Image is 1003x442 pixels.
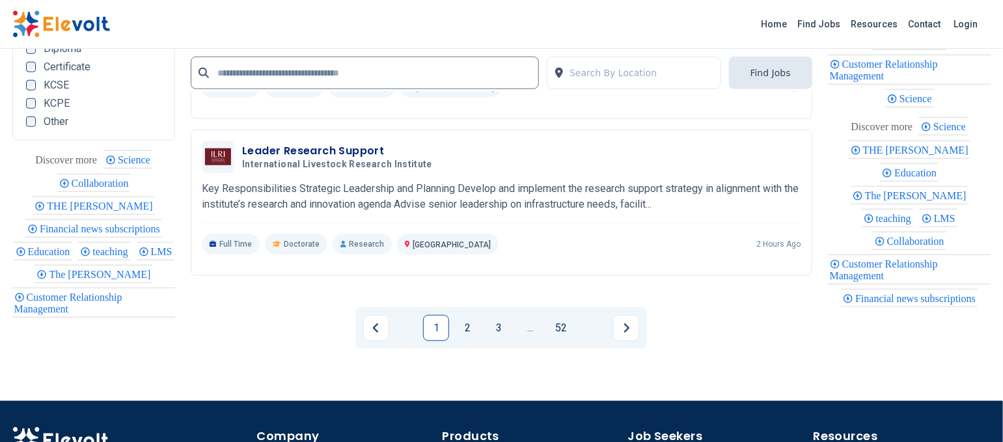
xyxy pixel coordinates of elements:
[12,288,176,318] div: Customer Relationship Management
[33,197,154,215] div: THE Jitu
[863,145,972,156] span: THE [PERSON_NAME]
[57,174,131,192] div: Collaboration
[613,315,639,341] a: Next page
[919,117,968,135] div: Science
[12,10,110,38] img: Elevolt
[934,213,959,224] span: LMS
[72,178,133,189] span: Collaboration
[865,190,970,201] span: The [PERSON_NAME]
[14,292,122,314] span: Customer Relationship Management
[151,246,176,257] span: LMS
[548,315,574,341] a: Page 52
[363,315,639,341] ul: Pagination
[137,242,174,260] div: LMS
[242,159,432,171] span: International Livestock Research Institute
[40,223,164,234] span: Financial news subscriptions
[828,255,991,284] div: Customer Relationship Management
[885,89,934,107] div: Science
[486,315,512,341] a: Page 3
[454,315,480,341] a: Page 2
[862,209,913,227] div: teaching
[44,80,69,90] span: KCSE
[92,246,131,257] span: teaching
[517,315,543,341] a: Jump forward
[49,269,154,280] span: The [PERSON_NAME]
[284,239,320,249] span: Doctorate
[828,55,991,85] div: Customer Relationship Management
[26,98,36,109] input: KCPE
[757,239,801,249] p: 2 hours ago
[849,141,970,159] div: THE Jitu
[729,57,812,89] button: Find Jobs
[880,163,939,182] div: Education
[851,118,913,136] div: These are topics related to the article that might interest you
[26,117,36,127] input: Other
[903,14,946,35] a: Contact
[202,141,801,255] a: International Livestock Research InstituteLeader Research SupportInternational Livestock Research...
[413,240,491,249] span: [GEOGRAPHIC_DATA]
[242,143,437,159] h3: Leader Research Support
[202,234,260,255] p: Full Time
[933,121,970,132] span: Science
[34,265,152,283] div: The Jitu
[876,213,915,224] span: teaching
[841,289,978,307] div: Financial news subscriptions
[333,234,392,255] p: Research
[756,14,793,35] a: Home
[830,258,938,281] span: Customer Relationship Management
[938,380,1003,442] iframe: Chat Widget
[26,80,36,90] input: KCSE
[44,98,70,109] span: KCPE
[202,181,801,212] p: Key Responsibilities Strategic Leadership and Planning Develop and implement the research support...
[205,148,231,166] img: International Livestock Research Institute
[920,209,957,227] div: LMS
[28,246,74,257] span: Education
[830,59,938,81] span: Customer Relationship Management
[44,117,68,127] span: Other
[44,62,90,72] span: Certificate
[873,232,946,250] div: Collaboration
[363,315,389,341] a: Previous page
[855,293,980,304] span: Financial news subscriptions
[894,167,941,178] span: Education
[78,242,130,260] div: teaching
[47,200,156,212] span: THE [PERSON_NAME]
[118,154,154,165] span: Science
[946,11,986,37] a: Login
[423,315,449,341] a: Page 1 is your current page
[851,186,969,204] div: The Jitu
[35,151,97,169] div: These are topics related to the article that might interest you
[846,14,903,35] a: Resources
[793,14,846,35] a: Find Jobs
[44,44,81,54] span: Diploma
[26,62,36,72] input: Certificate
[25,219,162,238] div: Financial news subscriptions
[14,242,72,260] div: Education
[887,236,948,247] span: Collaboration
[103,150,152,169] div: Science
[900,93,936,104] span: Science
